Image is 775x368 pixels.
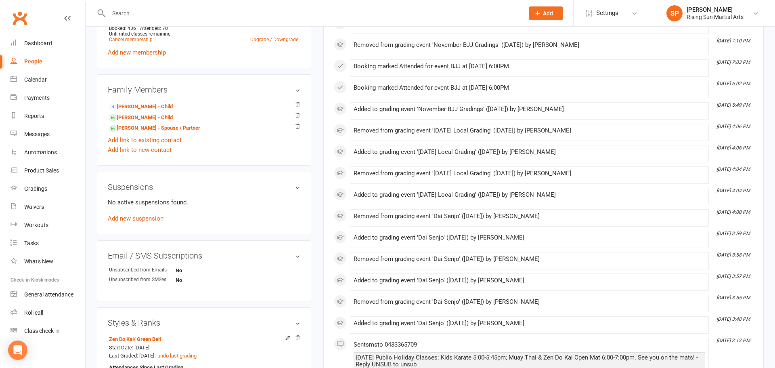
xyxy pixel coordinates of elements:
[716,102,750,108] i: [DATE] 5:49 PM
[157,352,197,360] button: undo last grading
[716,273,750,279] i: [DATE] 3:57 PM
[529,6,563,20] button: Add
[108,49,166,56] a: Add new membership
[24,58,42,65] div: People
[24,95,50,101] div: Payments
[10,286,85,304] a: General attendance kiosk mode
[354,149,705,156] div: Added to grading event '[DATE] Local Grading' ([DATE]) by [PERSON_NAME]
[687,6,744,13] div: [PERSON_NAME]
[10,53,85,71] a: People
[10,252,85,271] a: What's New
[176,277,222,283] strong: No
[8,341,27,360] div: Open Intercom Messenger
[10,322,85,340] a: Class kiosk mode
[354,234,705,241] div: Added to grading event 'Dai Senjo' ([DATE]) by [PERSON_NAME]
[24,185,47,192] div: Gradings
[109,345,149,351] span: Start Date: [DATE]
[24,149,57,156] div: Automations
[140,25,168,31] span: Attended: 70
[24,204,44,210] div: Waivers
[10,107,85,125] a: Reports
[24,222,48,228] div: Workouts
[109,336,161,342] a: Zen Do Kai
[716,166,750,172] i: [DATE] 4:04 PM
[10,143,85,162] a: Automations
[109,103,173,111] a: [PERSON_NAME] - Child
[109,124,200,132] a: [PERSON_NAME] - Spouse / Partner
[354,299,705,305] div: Removed from grading event 'Dai Senjo' ([DATE]) by [PERSON_NAME]
[109,37,153,42] a: Cancel membership
[108,145,172,155] a: Add link to new contact
[10,234,85,252] a: Tasks
[10,8,30,28] a: Clubworx
[109,25,136,31] span: Booked: 436
[10,180,85,198] a: Gradings
[10,34,85,53] a: Dashboard
[108,215,163,222] a: Add new suspension
[108,318,300,327] h3: Styles & Ranks
[109,276,176,284] div: Unsubscribed from SMSes
[10,198,85,216] a: Waivers
[716,252,750,258] i: [DATE] 3:58 PM
[176,267,222,273] strong: No
[24,131,50,137] div: Messages
[666,5,683,21] div: SP
[109,353,154,359] span: Last Graded: [DATE]
[109,114,173,122] a: [PERSON_NAME] - Child
[24,167,59,174] div: Product Sales
[10,162,85,180] a: Product Sales
[354,320,705,327] div: Added to grading event 'Dai Senjo' ([DATE]) by [PERSON_NAME]
[716,124,750,129] i: [DATE] 4:06 PM
[354,170,705,177] div: Removed from grading event '[DATE] Local Grading' ([DATE]) by [PERSON_NAME]
[716,295,750,301] i: [DATE] 3:55 PM
[354,191,705,198] div: Added to grading event '[DATE] Local Grading' ([DATE]) by [PERSON_NAME]
[109,266,176,274] div: Unsubscribed from Emails
[250,37,298,42] a: Upgrade / Downgrade
[108,183,300,191] h3: Suspensions
[108,198,300,207] p: No active suspensions found.
[716,145,750,151] i: [DATE] 4:06 PM
[354,42,705,48] div: Removed from grading event 'November BJJ Gradings' ([DATE]) by [PERSON_NAME]
[354,277,705,284] div: Added to grading event 'Dai Senjo' ([DATE]) by [PERSON_NAME]
[24,240,39,246] div: Tasks
[24,40,52,46] div: Dashboard
[716,231,750,236] i: [DATE] 3:59 PM
[106,8,518,19] input: Search...
[356,354,703,368] div: [DATE] Public Holiday Classes: Kids Karate 5:00-5:45pm; Muay Thai & Zen Do Kai Open Mat 6:00-7:00...
[354,256,705,263] div: Removed from grading event 'Dai Senjo' ([DATE]) by [PERSON_NAME]
[109,31,171,37] span: Unlimited classes remaining
[543,10,553,17] span: Add
[716,81,750,86] i: [DATE] 6:02 PM
[716,59,750,65] i: [DATE] 7:03 PM
[24,113,44,119] div: Reports
[10,71,85,89] a: Calendar
[10,216,85,234] a: Workouts
[716,209,750,215] i: [DATE] 4:00 PM
[354,213,705,220] div: Removed from grading event 'Dai Senjo' ([DATE]) by [PERSON_NAME]
[716,338,750,343] i: [DATE] 3:13 PM
[354,106,705,113] div: Added to grading event 'November BJJ Gradings' ([DATE]) by [PERSON_NAME]
[716,188,750,193] i: [DATE] 4:04 PM
[24,328,60,334] div: Class check-in
[716,316,750,322] i: [DATE] 3:48 PM
[108,85,300,94] h3: Family Members
[24,309,43,316] div: Roll call
[10,125,85,143] a: Messages
[24,291,73,298] div: General attendance
[716,38,750,44] i: [DATE] 7:10 PM
[354,341,417,348] span: Sent sms to 0433365709
[24,258,53,265] div: What's New
[10,304,85,322] a: Roll call
[108,251,300,260] h3: Email / SMS Subscriptions
[108,135,182,145] a: Add link to existing contact
[596,4,618,22] span: Settings
[354,84,705,91] div: Booking marked Attended for event BJJ at [DATE] 6:00PM
[24,76,47,83] div: Calendar
[10,89,85,107] a: Payments
[354,63,705,70] div: Booking marked Attended for event BJJ at [DATE] 6:00PM
[687,13,744,21] div: Rising Sun Martial Arts
[134,336,161,342] span: / Green Belt
[354,127,705,134] div: Removed from grading event '[DATE] Local Grading' ([DATE]) by [PERSON_NAME]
